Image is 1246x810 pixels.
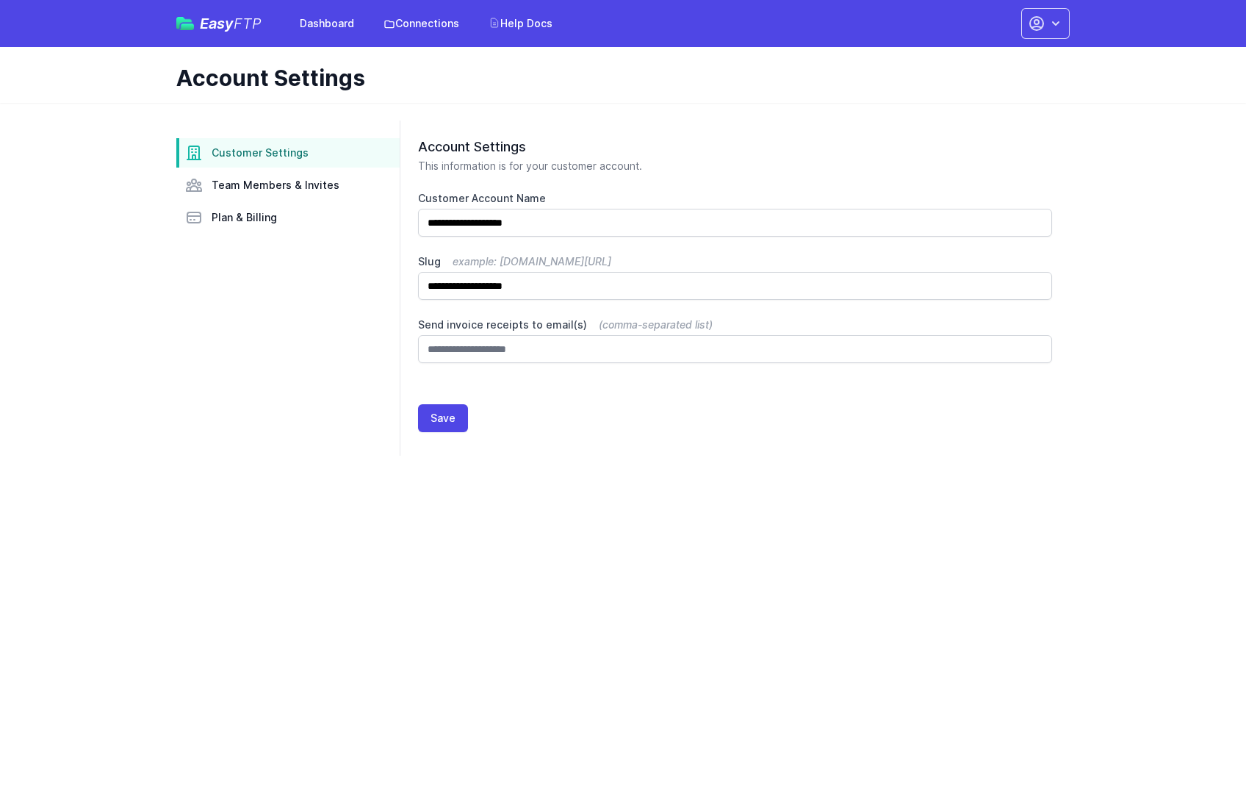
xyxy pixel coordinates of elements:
a: Plan & Billing [176,203,400,232]
a: Dashboard [291,10,363,37]
span: Plan & Billing [212,210,277,225]
a: EasyFTP [176,16,262,31]
a: Help Docs [480,10,561,37]
button: Save [418,404,468,432]
span: (comma-separated list) [599,318,713,331]
p: This information is for your customer account. [418,159,1052,173]
a: Team Members & Invites [176,171,400,200]
h2: Account Settings [418,138,1052,156]
span: Team Members & Invites [212,178,339,193]
a: Customer Settings [176,138,400,168]
label: Slug [418,254,1052,269]
label: Send invoice receipts to email(s) [418,318,1052,332]
span: Customer Settings [212,146,309,160]
a: Connections [375,10,468,37]
h1: Account Settings [176,65,1058,91]
span: example: [DOMAIN_NAME][URL] [453,255,611,268]
label: Customer Account Name [418,191,1052,206]
span: Easy [200,16,262,31]
img: easyftp_logo.png [176,17,194,30]
span: FTP [234,15,262,32]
